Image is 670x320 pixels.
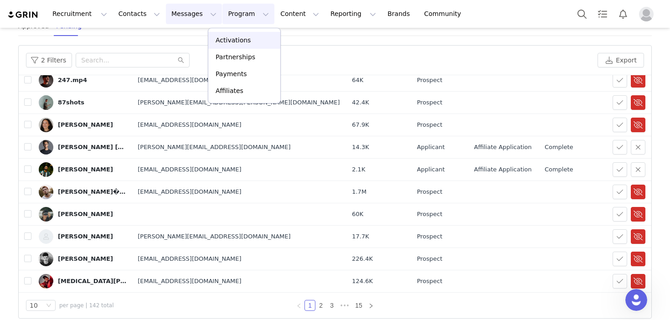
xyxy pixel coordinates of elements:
[222,4,274,24] button: Program
[325,4,381,24] button: Reporting
[138,120,241,129] span: [EMAIL_ADDRESS][DOMAIN_NAME]
[352,277,373,286] span: 124.6K
[39,140,53,155] img: c1c4f5de-8a56-49dd-bd09-8efa3bc8c4d5.jpg
[294,300,304,311] li: Previous Page
[7,10,39,19] img: grin logo
[593,4,613,24] a: Tasks
[417,98,443,107] span: Prospect
[634,7,663,21] button: Profile
[419,4,471,24] a: Community
[46,303,52,309] i: icon: down
[337,300,352,311] span: •••
[216,52,255,62] p: Partnerships
[417,187,443,196] span: Prospect
[352,300,366,311] li: 15
[166,4,222,24] button: Messages
[58,144,126,151] div: [PERSON_NAME] [PERSON_NAME]
[39,185,53,199] img: dab72d83-ad3f-4046-aada-f5a9f71c0441.jpg
[138,232,290,241] span: [PERSON_NAME][EMAIL_ADDRESS][DOMAIN_NAME]
[39,162,53,177] img: 7264bd70-eb5f-47cd-bd67-39c1ab21c9d1.jpg
[417,165,445,174] span: Applicant
[352,76,363,85] span: 64K
[39,118,53,132] img: 43d3e47b-7a55-4ef8-bc8a-828e055734c4.jpg
[545,143,573,152] span: Complete
[113,4,165,24] button: Contacts
[352,143,369,152] span: 14.3K
[352,187,366,196] span: 1.7M
[39,207,53,222] img: 4390e81e-5e4a-467e-9202-17ac4b44d1f5.jpg
[178,57,184,63] i: icon: search
[76,53,190,67] input: Search...
[352,232,369,241] span: 17.7K
[39,73,53,88] img: f455415a-73b3-43df-9817-d025d9abd95e.jpg
[138,187,241,196] span: [EMAIL_ADDRESS][DOMAIN_NAME]
[417,277,443,286] span: Prospect
[138,98,340,107] span: [PERSON_NAME][EMAIL_ADDRESS][PERSON_NAME][DOMAIN_NAME]
[58,233,113,240] div: [PERSON_NAME]
[138,165,241,174] span: [EMAIL_ADDRESS][DOMAIN_NAME]
[39,274,53,289] img: 955790e5-ff91-4902-ba71-679453ad2b1a.jpg
[305,300,315,310] a: 1
[58,166,113,173] div: [PERSON_NAME]
[59,301,114,310] span: per page | 142 total
[417,143,445,152] span: Applicant
[275,4,325,24] button: Content
[598,53,644,67] button: Export
[216,36,251,45] p: Activations
[382,4,418,24] a: Brands
[625,289,647,311] iframe: Intercom live chat
[47,4,113,24] button: Recruitment
[138,277,241,286] span: [EMAIL_ADDRESS][DOMAIN_NAME]
[352,98,369,107] span: 42.4K
[572,4,592,24] button: Search
[417,210,443,219] span: Prospect
[58,188,126,196] div: [PERSON_NAME]�hm
[138,76,241,85] span: [EMAIL_ADDRESS][DOMAIN_NAME]
[352,300,365,310] a: 15
[327,300,337,310] a: 3
[58,255,113,263] div: [PERSON_NAME]
[639,7,654,21] img: placeholder-profile.jpg
[315,300,326,311] li: 2
[474,143,532,152] span: Affiliate Application
[216,86,243,96] p: Affiliates
[474,165,532,174] span: Affiliate Application
[366,300,376,311] li: Next Page
[352,165,365,174] span: 2.1K
[368,303,374,309] i: icon: right
[352,254,373,263] span: 226.4K
[304,300,315,311] li: 1
[417,254,443,263] span: Prospect
[316,300,326,310] a: 2
[58,121,113,129] div: [PERSON_NAME]
[138,143,290,152] span: [PERSON_NAME][EMAIL_ADDRESS][DOMAIN_NAME]
[337,300,352,311] li: Next 3 Pages
[26,53,72,67] button: 2 Filters
[352,120,369,129] span: 67.9K
[58,211,113,218] div: [PERSON_NAME]
[216,69,247,79] p: Payments
[58,99,84,106] div: 87shots
[39,229,53,244] img: 29b1055f-567a-450b-a7f3-f9a05ea587df--s.jpg
[30,300,38,310] div: 10
[58,77,87,84] div: 247.mp4
[296,303,302,309] i: icon: left
[138,254,241,263] span: [EMAIL_ADDRESS][DOMAIN_NAME]
[352,210,363,219] span: 60K
[545,165,573,174] span: Complete
[326,300,337,311] li: 3
[417,120,443,129] span: Prospect
[58,278,126,285] div: [MEDICAL_DATA][PERSON_NAME]
[417,232,443,241] span: Prospect
[417,76,443,85] span: Prospect
[613,4,633,24] button: Notifications
[39,95,53,110] img: 87d76660-ae37-4895-aac5-20a9e6799b27.jpg
[39,252,53,266] img: 60c2b7e3-9f58-4817-9dbc-ccf3065bc6cb.jpg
